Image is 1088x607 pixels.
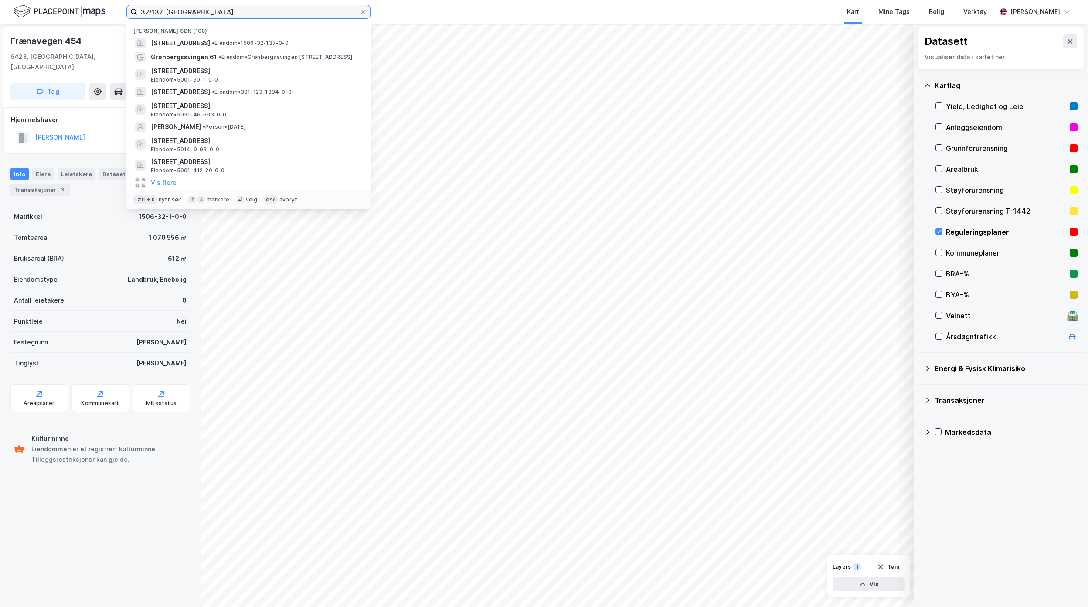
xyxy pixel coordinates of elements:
div: Verktøy [963,7,987,17]
span: • [219,54,221,60]
div: Nei [177,316,187,327]
div: Eiendomstype [14,274,58,285]
div: Hjemmelshaver [11,115,190,125]
button: Tøm [871,560,905,574]
span: Eiendom • 301-123-1394-0-0 [212,89,292,95]
div: Ctrl + k [133,195,157,204]
div: Transaksjoner [935,395,1078,406]
div: Bruksareal (BRA) [14,253,64,264]
img: logo.f888ab2527a4732fd821a326f86c7f29.svg [14,4,105,19]
div: Energi & Fysisk Klimarisiko [935,363,1078,374]
span: • [212,89,214,95]
div: 6423, [GEOGRAPHIC_DATA], [GEOGRAPHIC_DATA] [10,51,156,72]
span: Eiendom • 5001-412-20-0-0 [151,167,225,174]
span: Eiendom • 1506-32-137-0-0 [212,40,289,47]
div: Matrikkel [14,211,42,222]
div: [PERSON_NAME] [136,337,187,348]
span: Person • [DATE] [203,123,246,130]
span: • [203,123,205,130]
div: [PERSON_NAME] søk (100) [126,20,371,36]
span: Eiendom • 5014-9-96-0-0 [151,146,219,153]
span: Grønbergssvingen 61 [151,52,217,62]
div: BYA–% [946,290,1066,300]
div: Mine Tags [878,7,910,17]
div: Antall leietakere [14,295,64,306]
div: 1 070 556 ㎡ [149,232,187,243]
div: Tomteareal [14,232,49,243]
span: Eiendom • 5031-46-693-0-0 [151,111,227,118]
span: [STREET_ADDRESS] [151,87,210,97]
div: Eiere [32,168,54,180]
span: [PERSON_NAME] [151,122,201,132]
div: velg [246,196,258,203]
span: Eiendom • Grønbergssvingen [STREET_ADDRESS] [219,54,352,61]
div: avbryt [279,196,297,203]
div: [PERSON_NAME] [136,358,187,368]
div: Støyforurensning T-1442 [946,206,1066,216]
div: Årsdøgntrafikk [946,331,1064,342]
div: Frænavegen 454 [10,34,83,48]
span: [STREET_ADDRESS] [151,101,360,111]
div: Leietakere [58,168,95,180]
div: Bolig [929,7,944,17]
div: Info [10,168,29,180]
div: Kommuneplaner [946,248,1066,258]
iframe: Chat Widget [1044,565,1088,607]
div: Kontrollprogram for chat [1044,565,1088,607]
span: • [212,40,214,46]
div: Kommunekart [81,400,119,407]
div: 🛣️ [1067,310,1078,321]
div: Veinett [946,310,1064,321]
div: Reguleringsplaner [946,227,1066,237]
div: [PERSON_NAME] [1010,7,1060,17]
div: 1 [853,563,861,571]
div: Arealbruk [946,164,1066,174]
span: Eiendom • 5001-50-1-0-0 [151,76,218,83]
div: 0 [182,295,187,306]
div: Datasett [925,34,968,48]
div: esc [264,195,278,204]
div: markere [207,196,229,203]
span: [STREET_ADDRESS] [151,66,360,76]
input: Søk på adresse, matrikkel, gårdeiere, leietakere eller personer [137,5,360,18]
div: Kart [847,7,859,17]
div: Layers [833,563,851,570]
div: 1506-32-1-0-0 [139,211,187,222]
span: [STREET_ADDRESS] [151,157,360,167]
div: Markedsdata [945,427,1078,437]
div: Eiendommen er et registrert kulturminne. Tilleggsrestriksjoner kan gjelde. [31,444,187,465]
button: Vis flere [151,177,177,188]
button: Vis [833,577,905,591]
div: Landbruk, Enebolig [128,274,187,285]
div: Arealplaner [24,400,54,407]
div: 612 ㎡ [168,253,187,264]
div: Punktleie [14,316,43,327]
div: nytt søk [159,196,182,203]
div: Visualiser data i kartet her. [925,52,1077,62]
div: Anleggseiendom [946,122,1066,133]
div: BRA–% [946,269,1066,279]
div: Yield, Ledighet og Leie [946,101,1066,112]
span: [STREET_ADDRESS] [151,136,360,146]
div: Transaksjoner [10,184,70,196]
div: Miljøstatus [146,400,177,407]
div: Festegrunn [14,337,48,348]
div: Støyforurensning [946,185,1066,195]
span: [STREET_ADDRESS] [151,38,210,48]
div: Kartlag [935,80,1078,91]
div: Tinglyst [14,358,39,368]
div: Datasett [99,168,132,180]
div: Kulturminne [31,433,187,444]
div: 3 [58,185,67,194]
div: Grunnforurensning [946,143,1066,153]
button: Tag [10,83,85,100]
